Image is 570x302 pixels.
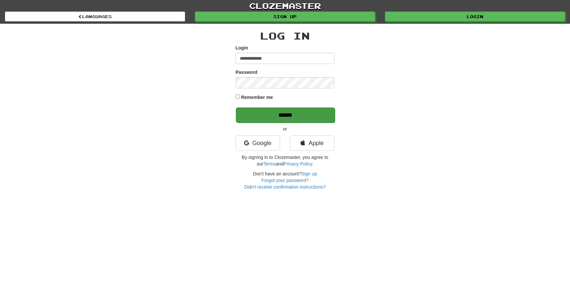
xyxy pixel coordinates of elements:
div: Don't have an account? [236,170,334,190]
a: Login [385,12,565,21]
a: Privacy Policy [284,161,312,166]
p: or [236,126,334,132]
a: Forgot your password? [261,178,308,183]
p: By signing in to Clozemaster, you agree to our and . [236,154,334,167]
a: Languages [5,12,185,21]
a: Didn't receive confirmation instructions? [244,184,326,190]
a: Sign up [195,12,375,21]
a: Apple [290,136,334,151]
a: Google [236,136,280,151]
label: Remember me [241,94,273,101]
label: Login [236,45,248,51]
a: Sign up [301,171,317,176]
h2: Log In [236,30,334,41]
label: Password [236,69,257,75]
a: Terms [263,161,276,166]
